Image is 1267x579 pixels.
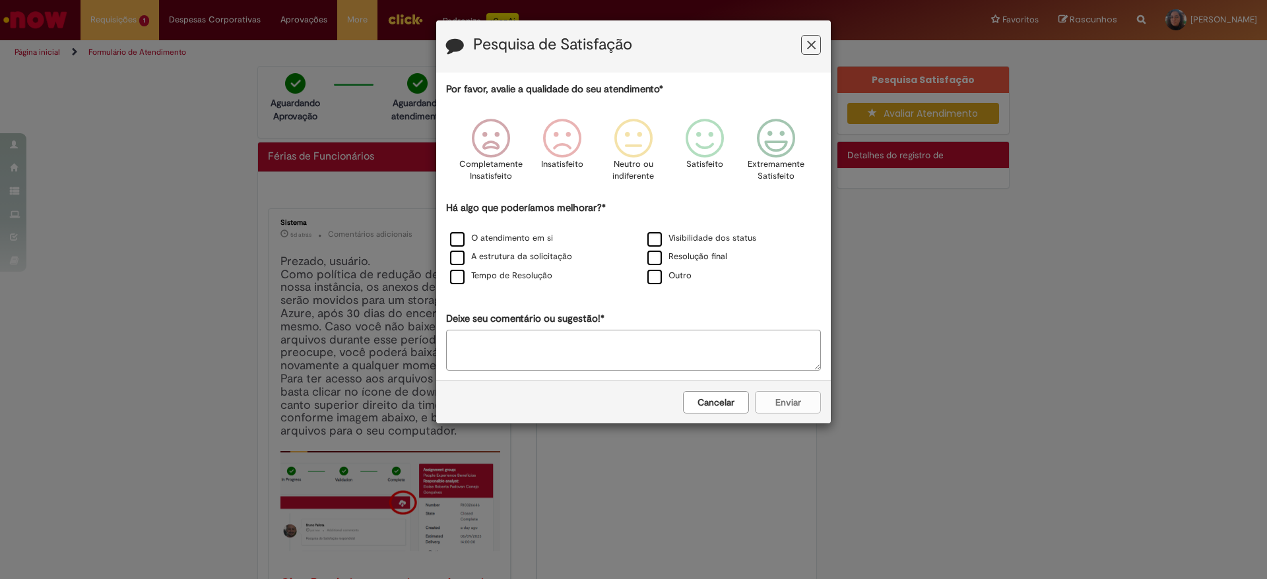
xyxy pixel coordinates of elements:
div: Neutro ou indiferente [600,109,667,199]
p: Completamente Insatisfeito [459,158,523,183]
label: Deixe seu comentário ou sugestão!* [446,312,604,326]
div: Extremamente Satisfeito [742,109,810,199]
p: Neutro ou indiferente [610,158,657,183]
label: Outro [647,270,692,282]
label: Resolução final [647,251,727,263]
label: O atendimento em si [450,232,553,245]
p: Extremamente Satisfeito [748,158,804,183]
p: Satisfeito [686,158,723,171]
div: Há algo que poderíamos melhorar?* [446,201,821,286]
label: Por favor, avalie a qualidade do seu atendimento* [446,82,663,96]
div: Insatisfeito [529,109,596,199]
button: Cancelar [683,391,749,413]
label: Pesquisa de Satisfação [473,36,632,53]
div: Completamente Insatisfeito [457,109,524,199]
div: Satisfeito [671,109,738,199]
label: Tempo de Resolução [450,270,552,282]
label: A estrutura da solicitação [450,251,572,263]
p: Insatisfeito [541,158,583,171]
label: Visibilidade dos status [647,232,756,245]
